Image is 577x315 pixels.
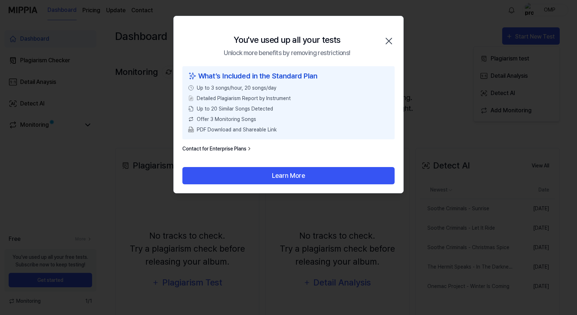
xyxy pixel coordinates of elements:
[197,95,291,102] span: Detailed Plagiarism Report by Instrument
[188,127,194,132] img: PDF Download
[197,84,276,92] span: Up to 3 songs/hour, 20 songs/day
[224,48,350,58] div: Unlock more benefits by removing restrictions!
[197,116,256,123] span: Offer 3 Monitoring Songs
[188,71,389,81] div: What’s Included in the Standard Plan
[182,167,395,184] button: Learn More
[182,145,252,153] a: Contact for Enterprise Plans
[188,71,197,81] img: sparkles icon
[233,33,341,46] div: You've used up all your tests
[197,105,273,113] span: Up to 20 Similar Songs Detected
[188,95,194,101] img: File Select
[197,126,277,134] span: PDF Download and Shareable Link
